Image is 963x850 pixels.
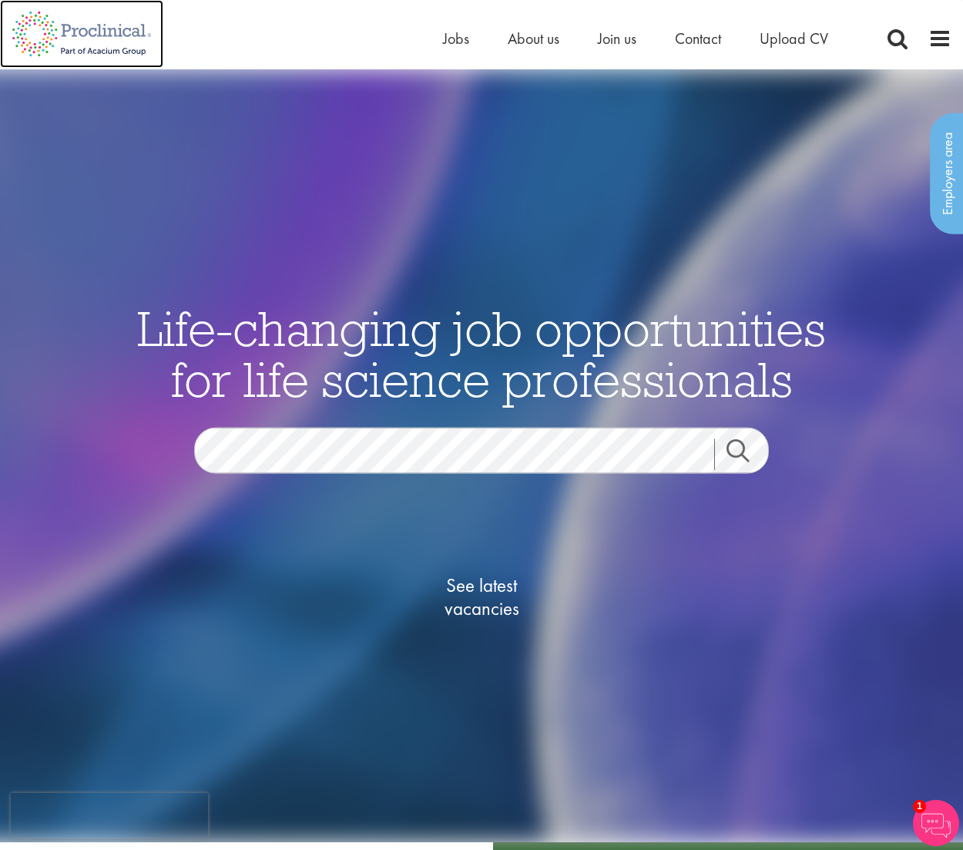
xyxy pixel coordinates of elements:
[404,512,559,681] a: See latestvacancies
[760,29,828,49] a: Upload CV
[913,800,926,813] span: 1
[137,297,826,409] span: Life-changing job opportunities for life science professionals
[714,438,780,469] a: Job search submit button
[508,29,559,49] a: About us
[675,29,721,49] a: Contact
[598,29,636,49] a: Join us
[913,800,959,846] img: Chatbot
[11,793,208,839] iframe: reCAPTCHA
[404,573,559,620] span: See latest vacancies
[443,29,469,49] a: Jobs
